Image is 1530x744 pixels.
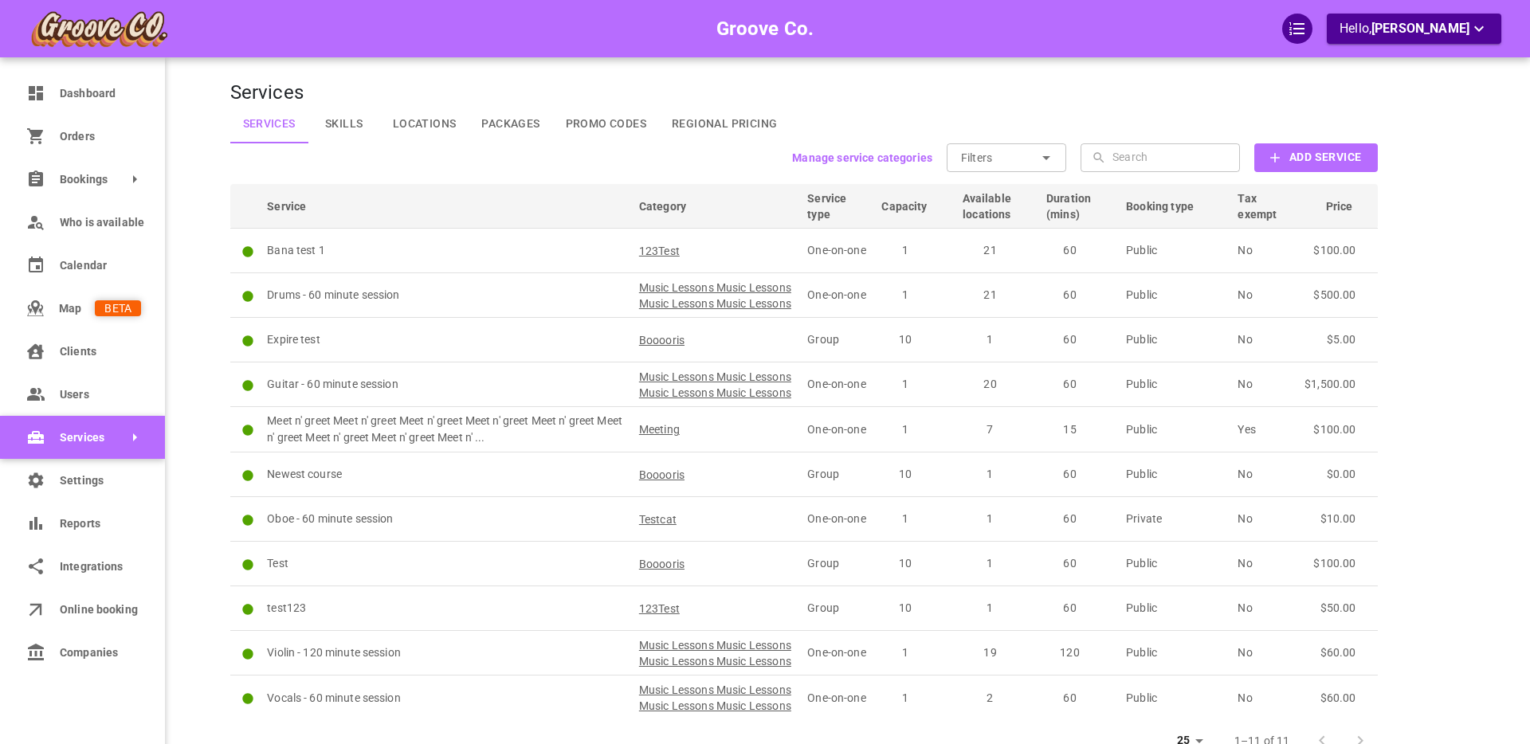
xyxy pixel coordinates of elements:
[60,214,141,231] span: Who is available
[1126,376,1223,393] p: Public
[1313,244,1355,256] span: $100.00
[873,421,939,438] p: 1
[60,85,141,102] span: Dashboard
[241,692,255,706] svg: Active
[807,331,867,348] p: Group
[1320,646,1356,659] span: $60.00
[639,280,794,311] span: Music Lessons Music Lessons Music Lessons Music Lessons
[1327,333,1356,346] span: $5.00
[955,287,1025,303] p: 21
[807,190,867,222] span: Service type
[873,690,939,707] p: 1
[59,300,95,317] span: Map
[1238,511,1297,527] p: No
[639,369,794,401] span: Music Lessons Music Lessons Music Lessons Music Lessons
[308,105,380,143] a: Skills
[241,558,255,572] svg: Active
[1320,512,1356,525] span: $10.00
[1126,242,1223,259] p: Public
[792,151,932,164] b: Manage service categories
[807,376,867,393] p: One-on-one
[955,644,1025,661] p: 19
[639,198,707,214] span: Category
[955,600,1025,617] p: 1
[1112,143,1236,172] input: Search
[873,644,939,661] p: 1
[955,331,1025,348] p: 1
[241,379,255,393] svg: Active
[807,466,867,483] p: Group
[955,690,1025,707] p: 2
[1371,21,1469,36] span: [PERSON_NAME]
[1126,421,1223,438] p: Public
[267,644,625,661] p: Violin - 120 minute session
[241,514,255,527] svg: Active
[241,469,255,483] svg: Active
[807,511,867,527] p: One-on-one
[639,511,677,527] span: Testcat
[241,648,255,661] svg: Active
[1037,242,1102,259] p: 60
[807,421,867,438] p: One-on-one
[267,198,327,214] span: Service
[639,637,794,669] span: Music Lessons Music Lessons Music Lessons Music Lessons
[807,600,867,617] p: Group
[807,644,867,661] p: One-on-one
[241,603,255,617] svg: Active
[241,424,255,437] svg: Active
[553,105,659,143] a: Promo Codes
[230,81,1378,105] h4: Services
[267,242,625,259] p: Bana test 1
[1313,288,1355,301] span: $500.00
[1238,376,1297,393] p: No
[1238,331,1297,348] p: No
[380,105,469,143] a: Locations
[1238,644,1297,661] p: No
[1037,287,1102,303] p: 60
[639,332,685,348] span: Booooris
[60,343,141,360] span: Clients
[873,555,939,572] p: 10
[1037,421,1102,438] p: 15
[1320,691,1356,704] span: $60.00
[873,466,939,483] p: 10
[267,287,625,303] p: Drums - 60 minute session
[1037,511,1102,527] p: 60
[873,331,939,348] p: 10
[1238,421,1297,438] p: Yes
[1313,423,1355,436] span: $100.00
[955,466,1025,483] p: 1
[1126,198,1214,214] span: Booking type
[60,644,141,661] span: Companies
[1238,287,1297,303] p: No
[1254,143,1377,172] button: Add Service
[1238,600,1297,617] p: No
[639,421,680,437] span: Meeting
[955,242,1025,259] p: 21
[1282,14,1312,44] div: QuickStart Guide
[1327,14,1501,44] button: Hello,[PERSON_NAME]
[807,242,867,259] p: One-on-one
[873,376,939,393] p: 1
[1037,331,1102,348] p: 60
[267,331,625,348] p: Expire test
[1126,690,1223,707] p: Public
[1313,557,1355,570] span: $100.00
[639,601,680,617] span: 123Test
[873,242,939,259] p: 1
[955,555,1025,572] p: 1
[95,300,141,317] span: BETA
[1126,511,1223,527] p: Private
[267,413,625,446] p: Meet n' greet Meet n' greet Meet n' greet Meet n' greet Meet n' greet Meet n' greet Meet n' greet...
[29,9,169,49] img: company-logo
[955,376,1025,393] p: 20
[807,555,867,572] p: Group
[267,376,625,393] p: Guitar - 60 minute session
[60,558,141,575] span: Integrations
[60,515,141,532] span: Reports
[60,257,141,274] span: Calendar
[1238,690,1297,707] p: No
[60,386,141,403] span: Users
[881,198,947,214] span: Capacity
[807,287,867,303] p: One-on-one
